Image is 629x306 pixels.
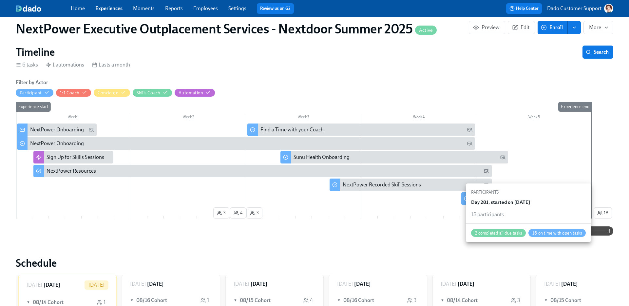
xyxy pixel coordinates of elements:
[561,280,578,288] h6: [DATE]
[343,181,421,188] div: NextPower Recorded Skill Sessions
[165,5,183,11] a: Reports
[179,90,203,96] div: Hide Automation
[213,207,229,219] button: 3
[200,297,209,304] div: 1
[260,126,324,133] div: Find a Time with your Coach
[71,5,85,11] a: Home
[447,297,478,304] h6: 08/14 Cohort
[511,297,520,304] div: 3
[550,297,581,304] h6: 08/15 Cohort
[94,89,130,97] button: Concierge
[246,207,262,219] button: 3
[337,280,353,288] p: [DATE]
[175,89,215,97] button: Automation
[217,210,226,216] span: 3
[46,61,84,68] div: 1 automations
[17,137,475,150] div: NextPower Onboarding
[469,21,505,34] button: Preview
[441,297,445,304] span: ▼
[240,297,271,304] h6: 08/15 Cohort
[33,165,491,177] div: NextPower Resources
[583,21,613,34] button: More
[16,257,613,270] h2: Schedule
[234,280,249,288] p: [DATE]
[506,3,542,14] button: Help Center
[27,281,42,289] p: [DATE]
[528,231,586,236] span: 16 on time with open tasks
[441,280,456,288] p: [DATE]
[92,61,130,68] div: Lasts a month
[16,5,41,12] img: dado
[343,297,374,304] h6: 08/16 Cohort
[16,61,38,68] div: 6 tasks
[476,114,592,122] div: Week 5
[131,114,246,122] div: Week 2
[467,141,472,146] svg: Personal Email
[47,167,96,175] div: NextPower Resources
[60,90,79,96] div: Hide 1:1 Coach
[147,280,164,288] h6: [DATE]
[33,151,113,163] div: Sign Up for Skills Sessions
[16,5,71,12] a: dado
[589,24,608,31] span: More
[474,24,500,31] span: Preview
[508,21,535,34] button: Edit
[27,299,31,306] span: ▼
[250,210,259,216] span: 3
[330,179,491,191] div: NextPower Recorded Skill Sessions
[16,114,131,122] div: Week 1
[95,5,123,11] a: Experiences
[193,5,218,11] a: Employees
[597,210,608,216] span: 18
[604,4,613,13] img: AATXAJw-nxTkv1ws5kLOi-TQIsf862R-bs_0p3UQSuGH=s96-c
[484,168,489,174] svg: Personal Email
[88,281,105,289] p: [DATE]
[415,28,437,33] span: Active
[471,231,526,236] span: 2 completed all due tasks
[337,297,342,304] span: ▼
[582,46,613,59] button: Search
[234,210,242,216] span: 4
[303,297,313,304] div: 4
[247,124,475,136] div: Find a Time with your Coach
[16,89,53,97] button: Participant
[538,21,568,34] button: Enroll
[16,102,51,112] div: Experience start
[251,280,267,288] h6: [DATE]
[98,90,118,96] div: Hide Concierge
[16,46,55,59] h2: Timeline
[17,124,97,136] div: NextPower Onboarding
[257,3,294,14] button: Review us on G2
[30,140,84,147] div: NextPower Onboarding
[89,127,94,132] svg: Personal Email
[280,151,508,163] div: Sunu Health Onboarding
[407,297,416,304] div: 3
[458,280,474,288] h6: [DATE]
[20,90,42,96] div: Hide Participant
[471,189,586,196] div: Participants
[467,127,472,132] svg: Personal Email
[16,79,48,86] h6: Filter by Actor
[16,21,437,37] h1: NextPower Executive Outplacement Services - Nextdoor Summer 2025
[260,5,291,12] a: Review us on G2
[587,49,609,55] span: Search
[133,89,172,97] button: Skills Coach
[568,21,581,34] button: enroll
[137,90,160,96] div: Hide Skills Coach
[230,207,246,219] button: 4
[547,4,613,13] button: Dado Customer Support
[97,299,106,306] div: 1
[133,5,155,11] a: Moments
[234,297,238,304] span: ▼
[130,280,146,288] p: [DATE]
[513,24,529,31] span: Edit
[544,297,549,304] span: ▼
[136,297,167,304] h6: 08/16 Cohort
[594,207,612,219] button: 18
[228,5,246,11] a: Settings
[246,114,361,122] div: Week 3
[33,299,64,306] h6: 08/14 Cohort
[509,5,539,12] span: Help Center
[354,280,371,288] h6: [DATE]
